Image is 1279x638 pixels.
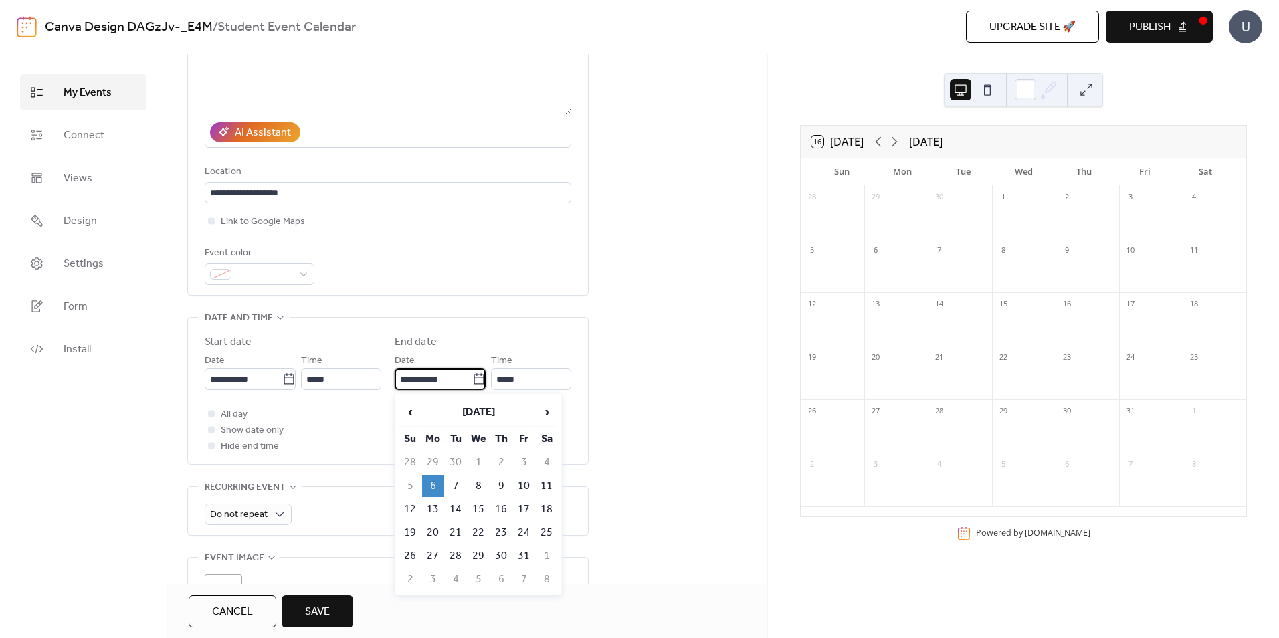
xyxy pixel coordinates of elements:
[20,288,146,324] a: Form
[422,568,444,591] td: 3
[445,428,466,450] th: Tu
[868,350,883,365] div: 20
[1060,297,1074,312] div: 16
[235,125,291,141] div: AI Assistant
[976,527,1090,538] div: Powered by
[1187,190,1201,205] div: 4
[64,213,97,229] span: Design
[1187,297,1201,312] div: 18
[205,574,242,612] div: ;
[445,451,466,473] td: 30
[868,243,883,258] div: 6
[536,475,557,497] td: 11
[932,457,947,472] div: 4
[490,498,512,520] td: 16
[1123,404,1138,419] div: 31
[301,353,322,369] span: Time
[996,404,1011,419] div: 29
[993,158,1054,185] div: Wed
[399,522,421,544] td: 19
[282,595,353,627] button: Save
[445,545,466,567] td: 28
[1175,158,1236,185] div: Sat
[399,498,421,520] td: 12
[468,475,489,497] td: 8
[536,545,557,567] td: 1
[513,428,534,450] th: Fr
[1060,350,1074,365] div: 23
[305,604,330,620] span: Save
[536,451,557,473] td: 4
[205,164,569,180] div: Location
[966,11,1099,43] button: Upgrade site 🚀
[422,398,534,427] th: [DATE]
[811,158,872,185] div: Sun
[399,545,421,567] td: 26
[20,117,146,153] a: Connect
[491,353,512,369] span: Time
[205,480,286,496] span: Recurring event
[805,297,819,312] div: 12
[1129,19,1171,35] span: Publish
[490,568,512,591] td: 6
[205,334,252,350] div: Start date
[490,428,512,450] th: Th
[399,451,421,473] td: 28
[513,451,534,473] td: 3
[807,132,868,151] button: 16[DATE]
[399,568,421,591] td: 2
[490,522,512,544] td: 23
[805,243,819,258] div: 5
[1060,190,1074,205] div: 2
[221,423,284,439] span: Show date only
[1123,297,1138,312] div: 17
[210,122,300,142] button: AI Assistant
[996,243,1011,258] div: 8
[212,604,253,620] span: Cancel
[445,568,466,591] td: 4
[395,334,437,350] div: End date
[1060,457,1074,472] div: 6
[932,243,947,258] div: 7
[996,297,1011,312] div: 15
[468,522,489,544] td: 22
[996,190,1011,205] div: 1
[395,353,415,369] span: Date
[1123,350,1138,365] div: 24
[805,404,819,419] div: 26
[221,439,279,455] span: Hide end time
[20,160,146,196] a: Views
[513,568,534,591] td: 7
[805,457,819,472] div: 2
[64,128,104,144] span: Connect
[422,545,444,567] td: 27
[996,457,1011,472] div: 5
[805,350,819,365] div: 19
[217,15,356,40] b: Student Event Calendar
[1060,404,1074,419] div: 30
[64,85,112,101] span: My Events
[422,475,444,497] td: 6
[210,506,268,524] span: Do not repeat
[17,16,37,37] img: logo
[1114,158,1175,185] div: Fri
[932,297,947,312] div: 14
[1187,243,1201,258] div: 11
[909,134,943,150] div: [DATE]
[536,522,557,544] td: 25
[213,15,217,40] b: /
[1123,190,1138,205] div: 3
[513,545,534,567] td: 31
[513,498,534,520] td: 17
[868,297,883,312] div: 13
[20,245,146,282] a: Settings
[805,190,819,205] div: 28
[189,595,276,627] button: Cancel
[205,310,273,326] span: Date and time
[932,404,947,419] div: 28
[513,475,534,497] td: 10
[468,545,489,567] td: 29
[400,399,420,425] span: ‹
[64,256,104,272] span: Settings
[1229,10,1262,43] div: U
